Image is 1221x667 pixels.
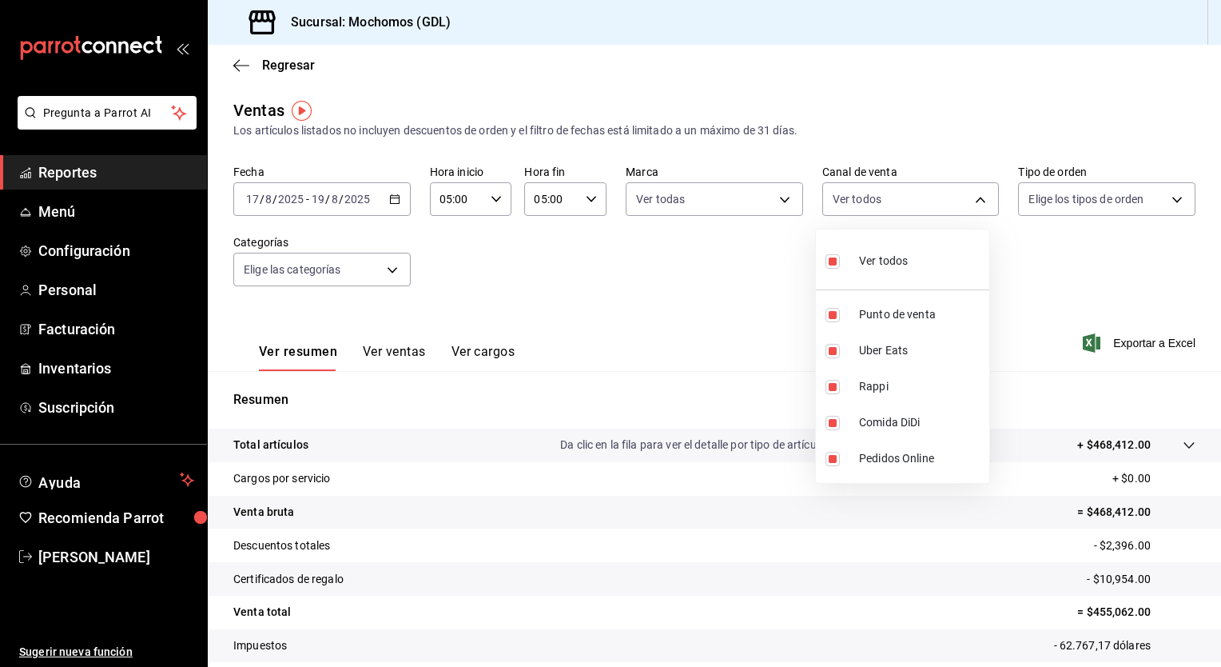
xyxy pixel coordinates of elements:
span: Ver todos [859,253,908,270]
img: Marcador de información sobre herramientas [292,101,312,121]
span: Uber Eats [859,342,983,359]
span: Comida DiDi [859,414,983,431]
span: Pedidos Online [859,450,983,467]
span: Punto de venta [859,306,983,323]
span: Rappi [859,378,983,395]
